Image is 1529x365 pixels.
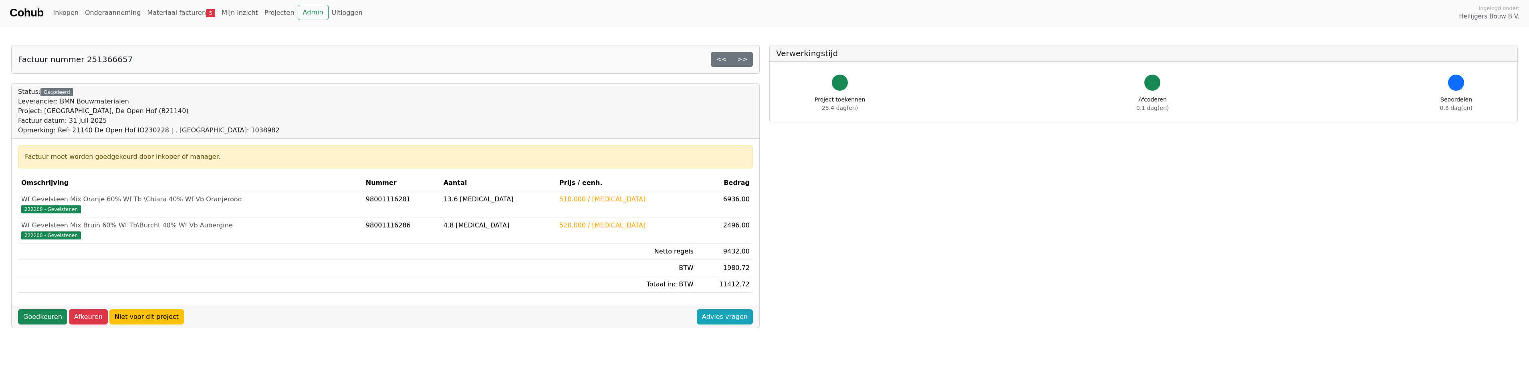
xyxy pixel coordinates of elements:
td: 2496.00 [697,217,753,243]
th: Omschrijving [18,175,363,191]
div: 4.8 [MEDICAL_DATA] [444,221,553,230]
a: Inkopen [50,5,81,21]
div: Afcoderen [1136,95,1169,112]
td: Totaal inc BTW [556,276,697,293]
a: Uitloggen [329,5,366,21]
div: Gecodeerd [40,88,73,96]
span: 222200 - Gevelstenen [21,205,81,213]
a: Materiaal facturen5 [144,5,218,21]
span: Heilijgers Bouw B.V. [1459,12,1519,21]
td: 6936.00 [697,191,753,217]
div: Project: [GEOGRAPHIC_DATA], De Open Hof (B21140) [18,106,280,116]
td: 1980.72 [697,260,753,276]
div: Wf Gevelsteen Mix Oranje 60% Wf Tb \Chiara 40% Wf Vb Oranjerood [21,195,359,204]
td: 98001116281 [363,191,440,217]
a: Projecten [261,5,298,21]
a: << [711,52,732,67]
div: Factuur datum: 31 juli 2025 [18,116,280,126]
a: Cohub [10,3,43,22]
td: 9432.00 [697,243,753,260]
td: Netto regels [556,243,697,260]
span: 0.1 dag(en) [1136,105,1169,111]
div: Beoordelen [1440,95,1473,112]
th: Aantal [440,175,556,191]
a: Admin [298,5,329,20]
div: Status: [18,87,280,135]
td: BTW [556,260,697,276]
th: Bedrag [697,175,753,191]
div: 13.6 [MEDICAL_DATA] [444,195,553,204]
div: Wf Gevelsteen Mix Bruin 60% Wf Tb\Burcht 40% Wf Vb Aubergine [21,221,359,230]
span: 5 [206,9,215,17]
div: Leverancier: BMN Bouwmaterialen [18,97,280,106]
span: 222200 - Gevelstenen [21,231,81,239]
div: 510.000 / [MEDICAL_DATA] [559,195,694,204]
a: Niet voor dit project [109,309,184,324]
th: Prijs / eenh. [556,175,697,191]
h5: Factuur nummer 251366657 [18,55,133,64]
div: Factuur moet worden goedgekeurd door inkoper of manager. [25,152,746,162]
td: 11412.72 [697,276,753,293]
div: Opmerking: Ref: 21140 De Open Hof IO230228 | . [GEOGRAPHIC_DATA]: 1038982 [18,126,280,135]
h5: Verwerkingstijd [776,49,1511,58]
div: Project toekennen [815,95,865,112]
a: Mijn inzicht [218,5,261,21]
div: 520.000 / [MEDICAL_DATA] [559,221,694,230]
th: Nummer [363,175,440,191]
a: Afkeuren [69,309,108,324]
a: Wf Gevelsteen Mix Bruin 60% Wf Tb\Burcht 40% Wf Vb Aubergine222200 - Gevelstenen [21,221,359,240]
span: Ingelogd onder: [1479,4,1519,12]
a: Advies vragen [697,309,753,324]
span: 25.4 dag(en) [822,105,858,111]
a: >> [732,52,753,67]
td: 98001116286 [363,217,440,243]
a: Onderaanneming [82,5,144,21]
a: Goedkeuren [18,309,67,324]
a: Wf Gevelsteen Mix Oranje 60% Wf Tb \Chiara 40% Wf Vb Oranjerood222200 - Gevelstenen [21,195,359,214]
span: 0.8 dag(en) [1440,105,1473,111]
